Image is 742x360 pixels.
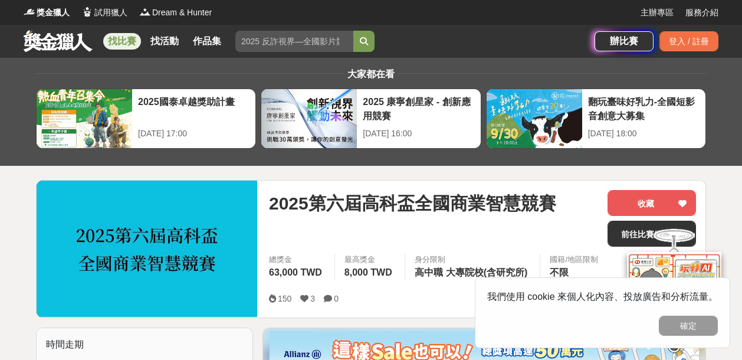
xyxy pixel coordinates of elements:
[188,33,226,50] a: 作品集
[139,6,151,18] img: Logo
[36,89,256,149] a: 2025國泰卓越獎助計畫[DATE] 17:00
[310,294,315,303] span: 3
[344,267,392,277] span: 8,000 TWD
[81,6,127,19] a: Logo試用獵人
[627,245,721,323] img: d2146d9a-e6f6-4337-9592-8cefde37ba6b.png
[344,69,398,79] span: 大家都在看
[550,267,569,277] span: 不限
[641,6,674,19] a: 主辦專區
[94,6,127,19] span: 試用獵人
[344,254,395,266] span: 最高獎金
[363,95,474,122] div: 2025 康寧創星家 - 創新應用競賽
[152,6,212,19] span: Dream & Hunter
[146,33,183,50] a: 找活動
[235,31,353,52] input: 2025 反詐視界—全國影片競賽
[103,33,141,50] a: 找比賽
[487,292,718,302] span: 我們使用 cookie 來個人化內容、投放廣告和分析流量。
[685,6,718,19] a: 服務介紹
[37,181,257,317] img: Cover Image
[486,89,706,149] a: 翻玩臺味好乳力-全國短影音創意大募集[DATE] 18:00
[37,6,70,19] span: 獎金獵人
[269,254,325,266] span: 總獎金
[363,127,474,140] div: [DATE] 16:00
[659,31,718,51] div: 登入 / 註冊
[588,95,700,122] div: 翻玩臺味好乳力-全國短影音創意大募集
[588,127,700,140] div: [DATE] 18:00
[24,6,35,18] img: Logo
[595,31,654,51] a: 辦比賽
[138,95,249,122] div: 2025國泰卓越獎助計畫
[139,6,212,19] a: LogoDream & Hunter
[659,316,718,336] button: 確定
[550,254,598,266] div: 國籍/地區限制
[415,254,531,266] div: 身分限制
[261,89,481,149] a: 2025 康寧創星家 - 創新應用競賽[DATE] 16:00
[334,294,339,303] span: 0
[608,221,696,247] a: 前往比賽網站
[415,267,443,277] span: 高中職
[278,294,291,303] span: 150
[138,127,249,140] div: [DATE] 17:00
[269,267,322,277] span: 63,000 TWD
[269,190,556,217] span: 2025第六屆高科盃全國商業智慧競賽
[81,6,93,18] img: Logo
[24,6,70,19] a: Logo獎金獵人
[608,190,696,216] button: 收藏
[446,267,528,277] span: 大專院校(含研究所)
